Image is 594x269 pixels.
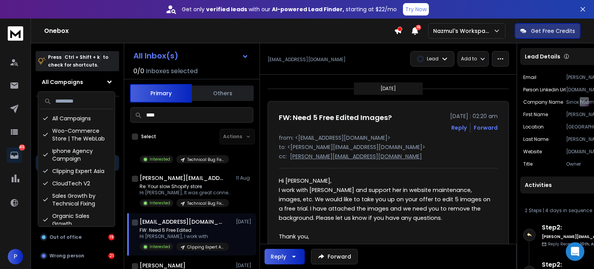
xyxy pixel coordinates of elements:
img: tab_keywords_by_traffic_grey.svg [77,45,83,51]
p: [DATE] [236,262,253,269]
p: Lead [427,56,439,62]
p: Person Linkedin Url [523,87,566,93]
button: Reply [451,124,467,132]
strong: AI-powered Lead Finder, [272,5,344,13]
span: I work with [PERSON_NAME] and support her in website maintenance, images, etc. We would like to t... [279,186,492,222]
button: Others [192,85,254,102]
img: logo_orange.svg [12,12,19,19]
h1: [PERSON_NAME][EMAIL_ADDRESS][DOMAIN_NAME] [140,174,225,182]
span: 0 / 0 [133,67,144,76]
div: Clipping Expert Asia [40,165,113,177]
div: Reply [271,253,286,260]
div: 21 [108,253,114,259]
div: Forward [474,124,498,132]
div: Open Intercom Messenger [566,242,584,261]
p: Lead Details [525,53,560,60]
div: CloudTech V2 [40,177,113,190]
p: [DATE] [236,219,253,225]
p: [DATE] : 02:20 am [450,112,498,120]
p: Clipping Expert Asia [187,244,224,250]
p: cc: [279,152,287,160]
p: Add to [461,56,477,62]
h1: Onebox [44,26,394,36]
p: from: <[EMAIL_ADDRESS][DOMAIN_NAME]> [279,134,498,142]
div: 19 [108,234,114,240]
img: logo [8,26,23,41]
button: Primary [130,84,192,103]
p: Nazmul's Workspace [433,27,493,35]
p: Interested [150,200,170,206]
h1: All Campaigns [42,78,83,86]
img: website_grey.svg [12,20,19,26]
p: Email [523,74,536,81]
p: Interested [150,156,170,162]
div: Domain Overview [29,46,69,51]
p: website [523,149,542,155]
p: 413 [19,144,25,151]
p: Hi [PERSON_NAME], It was great connecting [140,190,232,196]
button: Forward [311,249,358,264]
img: tab_domain_overview_orange.svg [21,45,27,51]
p: [PERSON_NAME][EMAIL_ADDRESS][DOMAIN_NAME] [290,152,422,160]
p: Out of office [49,234,82,240]
span: 4 days in sequence [545,207,592,214]
p: Hi [PERSON_NAME], I work with [140,233,229,240]
div: Woo-Commerce Store | The WebLab [40,125,113,145]
h1: [EMAIL_ADDRESS][DOMAIN_NAME] [140,218,225,226]
h1: All Inbox(s) [133,52,178,60]
p: FW: Need 5 Free Edited [140,227,229,233]
div: Iphone Agency Campaign [40,145,113,165]
span: Hi [PERSON_NAME], [279,177,331,185]
p: Last Name [523,136,548,142]
p: Press to check for shortcuts. [48,53,108,69]
div: v 4.0.25 [22,12,38,19]
h3: Inboxes selected [146,67,198,76]
p: Re: Your slow Shopify store [140,183,232,190]
p: Get Free Credits [531,27,575,35]
span: Ctrl + Shift + k [63,53,101,62]
span: P [8,249,23,264]
span: Thank you, [279,233,309,240]
p: Company Name [523,99,563,105]
p: Technical Bug Fixing and Loading Speed [187,157,224,163]
p: Technical Bug Fixing and Loading Speed [187,200,224,206]
div: Domain: [URL] [20,20,55,26]
div: Organic Sales Growth [40,210,113,230]
h3: Filters [36,103,119,113]
div: Keywords by Traffic [85,46,130,51]
p: Get only with our starting at $22/mo [182,5,397,13]
p: [DATE] [381,86,396,92]
strong: verified leads [206,5,247,13]
span: 16 [416,25,421,30]
div: All Campaigns [40,112,113,125]
div: Sales Growth by Technical Fixing [40,190,113,210]
p: Try Now [405,5,427,13]
p: Interested [150,244,170,250]
p: to: <[PERSON_NAME][EMAIL_ADDRESS][DOMAIN_NAME]> [279,143,498,151]
h1: FW: Need 5 Free Edited Images? [279,112,392,123]
p: location [523,124,544,130]
p: First Name [523,111,548,118]
p: Wrong person [49,253,84,259]
p: [EMAIL_ADDRESS][DOMAIN_NAME] [268,57,346,63]
p: 11 Aug [236,175,253,181]
span: 2 Steps [525,207,542,214]
label: Select [141,134,156,140]
p: title [523,161,533,167]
